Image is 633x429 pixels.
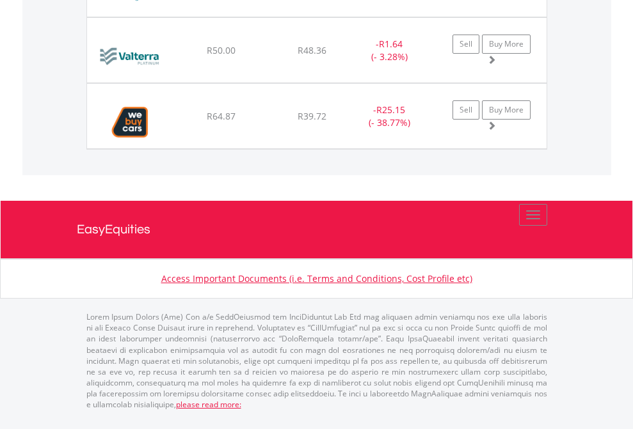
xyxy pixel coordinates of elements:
a: Buy More [482,100,531,120]
span: R25.15 [376,104,405,116]
span: R48.36 [298,44,326,56]
span: R1.64 [379,38,403,50]
a: Sell [453,35,479,54]
a: EasyEquities [77,201,557,258]
a: Sell [453,100,479,120]
span: R50.00 [207,44,236,56]
a: please read more: [176,399,241,410]
a: Buy More [482,35,531,54]
span: R64.87 [207,110,236,122]
img: EQU.ZA.VAL.png [93,34,167,79]
div: - (- 3.28%) [349,38,429,63]
span: R39.72 [298,110,326,122]
a: Access Important Documents (i.e. Terms and Conditions, Cost Profile etc) [161,272,472,285]
p: Lorem Ipsum Dolors (Ame) Con a/e SeddOeiusmod tem InciDiduntut Lab Etd mag aliquaen admin veniamq... [86,311,547,410]
div: - (- 38.77%) [349,104,429,129]
img: EQU.ZA.WBC.png [93,100,167,145]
